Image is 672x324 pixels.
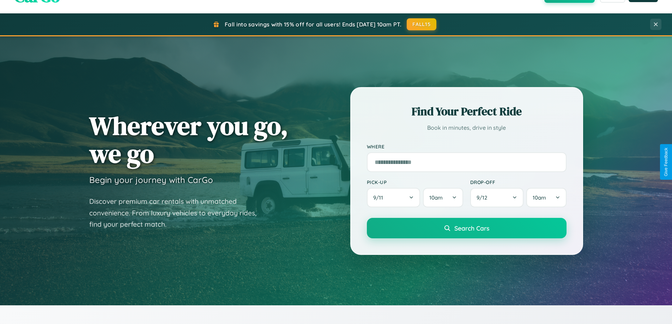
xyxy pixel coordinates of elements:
h1: Wherever you go, we go [89,112,288,167]
label: Pick-up [367,179,463,185]
span: 9 / 12 [477,194,491,201]
label: Drop-off [470,179,567,185]
span: 9 / 11 [373,194,387,201]
p: Discover premium car rentals with unmatched convenience. From luxury vehicles to everyday rides, ... [89,196,266,230]
h3: Begin your journey with CarGo [89,175,213,185]
span: 10am [533,194,546,201]
button: Search Cars [367,218,567,238]
label: Where [367,143,567,149]
h2: Find Your Perfect Ride [367,104,567,119]
button: 9/11 [367,188,420,207]
p: Book in minutes, drive in style [367,123,567,133]
span: Search Cars [454,224,489,232]
button: 10am [526,188,566,207]
span: 10am [429,194,443,201]
div: Give Feedback [664,148,668,176]
span: Fall into savings with 15% off for all users! Ends [DATE] 10am PT. [225,21,401,28]
button: 10am [423,188,463,207]
button: 9/12 [470,188,524,207]
button: FALL15 [407,18,436,30]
